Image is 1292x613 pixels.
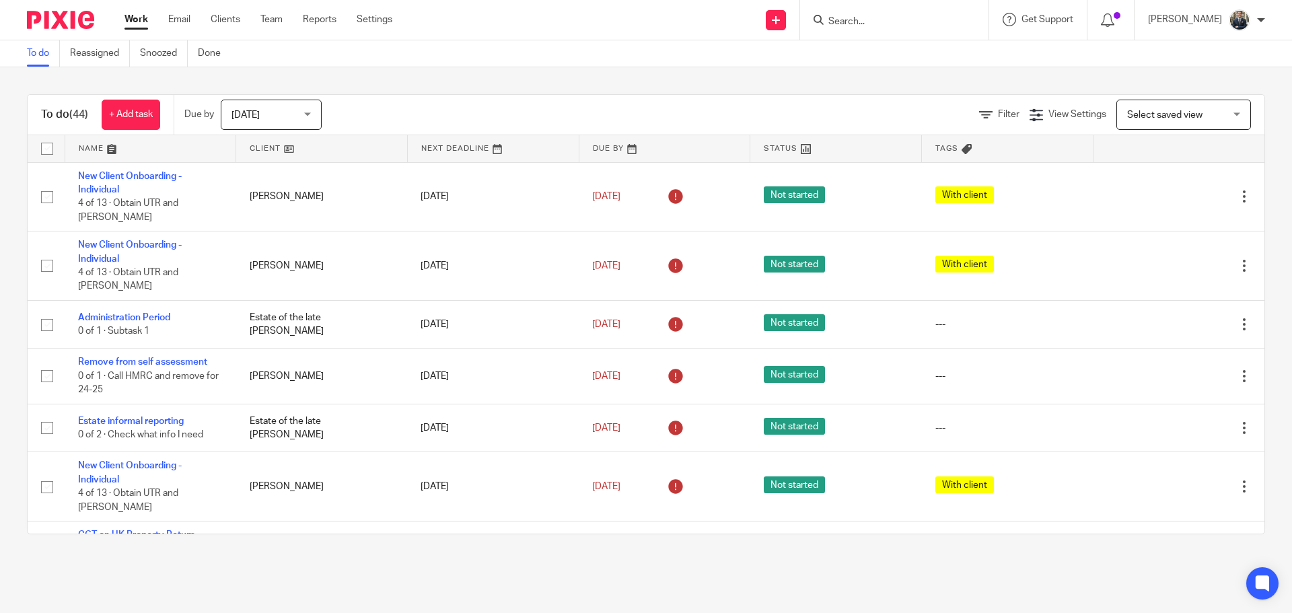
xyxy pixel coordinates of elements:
[78,240,182,263] a: New Client Onboarding - Individual
[184,108,214,121] p: Due by
[592,320,620,329] span: [DATE]
[27,11,94,29] img: Pixie
[231,110,260,120] span: [DATE]
[78,357,207,367] a: Remove from self assessment
[935,476,994,493] span: With client
[935,145,958,152] span: Tags
[198,40,231,67] a: Done
[407,349,579,404] td: [DATE]
[211,13,240,26] a: Clients
[764,256,825,273] span: Not started
[102,100,160,130] a: + Add task
[764,476,825,493] span: Not started
[78,172,182,194] a: New Client Onboarding - Individual
[592,423,620,433] span: [DATE]
[935,318,1080,331] div: ---
[236,231,408,301] td: [PERSON_NAME]
[1021,15,1073,24] span: Get Support
[303,13,336,26] a: Reports
[236,452,408,521] td: [PERSON_NAME]
[592,192,620,201] span: [DATE]
[78,417,184,426] a: Estate informal reporting
[935,186,994,203] span: With client
[168,13,190,26] a: Email
[592,482,620,491] span: [DATE]
[78,313,170,322] a: Administration Period
[827,16,948,28] input: Search
[1148,13,1222,26] p: [PERSON_NAME]
[236,349,408,404] td: [PERSON_NAME]
[260,13,283,26] a: Team
[27,40,60,67] a: To do
[69,109,88,120] span: (44)
[592,261,620,271] span: [DATE]
[236,162,408,231] td: [PERSON_NAME]
[407,301,579,349] td: [DATE]
[407,162,579,231] td: [DATE]
[407,521,579,577] td: [DATE]
[764,314,825,331] span: Not started
[78,430,203,439] span: 0 of 2 · Check what info I need
[407,404,579,452] td: [DATE]
[998,110,1019,119] span: Filter
[124,13,148,26] a: Work
[70,40,130,67] a: Reassigned
[140,40,188,67] a: Snoozed
[78,489,178,512] span: 4 of 13 · Obtain UTR and [PERSON_NAME]
[236,404,408,452] td: Estate of the late [PERSON_NAME]
[78,268,178,291] span: 4 of 13 · Obtain UTR and [PERSON_NAME]
[764,418,825,435] span: Not started
[41,108,88,122] h1: To do
[935,369,1080,383] div: ---
[78,371,219,395] span: 0 of 1 · Call HMRC and remove for 24-25
[236,521,408,577] td: Estate of the late [PERSON_NAME]
[407,231,579,301] td: [DATE]
[236,301,408,349] td: Estate of the late [PERSON_NAME]
[764,186,825,203] span: Not started
[935,421,1080,435] div: ---
[592,371,620,381] span: [DATE]
[1048,110,1106,119] span: View Settings
[78,530,195,540] a: CGT on UK Property Return
[78,326,149,336] span: 0 of 1 · Subtask 1
[1127,110,1203,120] span: Select saved view
[78,461,182,484] a: New Client Onboarding - Individual
[935,256,994,273] span: With client
[357,13,392,26] a: Settings
[764,366,825,383] span: Not started
[407,452,579,521] td: [DATE]
[78,199,178,222] span: 4 of 13 · Obtain UTR and [PERSON_NAME]
[1229,9,1250,31] img: Headshot.jpg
